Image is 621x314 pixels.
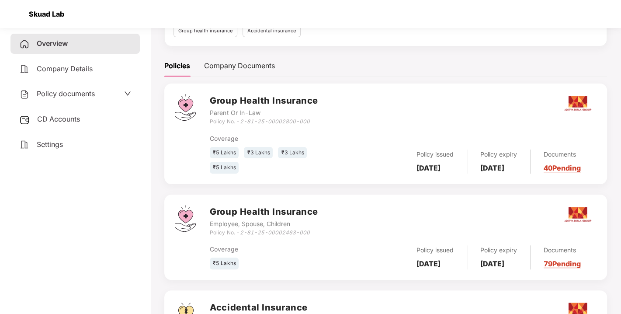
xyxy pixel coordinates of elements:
div: Coverage [210,134,339,143]
span: Policy documents [37,89,95,98]
div: Coverage [210,244,339,254]
div: Employee, Spouse, Children [210,219,318,229]
div: Documents [544,245,581,255]
img: svg+xml;base64,PHN2ZyB4bWxucz0iaHR0cDovL3d3dy53My5vcmcvMjAwMC9zdmciIHdpZHRoPSI0Ny43MTQiIGhlaWdodD... [175,205,196,232]
a: 79 Pending [544,259,581,268]
div: Parent Or In-Law [210,108,318,118]
div: ₹5 Lakhs [210,147,239,159]
div: Policy issued [416,150,454,159]
div: Group health insurance [173,24,237,37]
img: svg+xml;base64,PHN2ZyB4bWxucz0iaHR0cDovL3d3dy53My5vcmcvMjAwMC9zdmciIHdpZHRoPSIyNCIgaGVpZ2h0PSIyNC... [19,140,30,150]
div: ₹3 Lakhs [278,147,307,159]
img: svg+xml;base64,PHN2ZyB4bWxucz0iaHR0cDovL3d3dy53My5vcmcvMjAwMC9zdmciIHdpZHRoPSIyNCIgaGVpZ2h0PSIyNC... [19,39,30,49]
div: Policy No. - [210,118,318,126]
b: [DATE] [416,164,441,172]
img: aditya.png [562,199,593,230]
div: Documents [544,150,581,159]
div: Policy expiry [480,245,517,255]
div: Policy expiry [480,150,517,159]
div: ₹5 Lakhs [210,162,239,174]
span: Settings [37,140,63,149]
a: 40 Pending [544,164,581,172]
b: [DATE] [416,259,441,268]
span: down [124,90,131,97]
img: aditya.png [562,88,593,119]
i: 2-81-25-00002463-000 [239,229,309,236]
div: Policy No. - [210,229,318,237]
div: ₹3 Lakhs [244,147,273,159]
img: svg+xml;base64,PHN2ZyB4bWxucz0iaHR0cDovL3d3dy53My5vcmcvMjAwMC9zdmciIHdpZHRoPSIyNCIgaGVpZ2h0PSIyNC... [19,89,30,100]
div: Policies [164,60,190,71]
h3: Group Health Insurance [210,205,318,219]
div: ₹5 Lakhs [210,258,239,269]
span: Overview [37,39,68,48]
div: Policy issued [416,245,454,255]
img: svg+xml;base64,PHN2ZyB4bWxucz0iaHR0cDovL3d3dy53My5vcmcvMjAwMC9zdmciIHdpZHRoPSI0Ny43MTQiIGhlaWdodD... [175,94,196,121]
img: svg+xml;base64,PHN2ZyB3aWR0aD0iMjUiIGhlaWdodD0iMjQiIHZpZXdCb3g9IjAgMCAyNSAyNCIgZmlsbD0ibm9uZSIgeG... [19,115,30,125]
div: Company Documents [204,60,275,71]
div: Accidental insurance [243,24,301,37]
div: Skuad Lab [24,10,64,18]
b: [DATE] [480,259,504,268]
b: [DATE] [480,164,504,172]
i: 2-81-25-00002800-000 [239,118,309,125]
h3: Group Health Insurance [210,94,318,108]
img: svg+xml;base64,PHN2ZyB4bWxucz0iaHR0cDovL3d3dy53My5vcmcvMjAwMC9zdmciIHdpZHRoPSIyNCIgaGVpZ2h0PSIyNC... [19,64,30,74]
span: CD Accounts [37,115,80,123]
span: Company Details [37,64,93,73]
